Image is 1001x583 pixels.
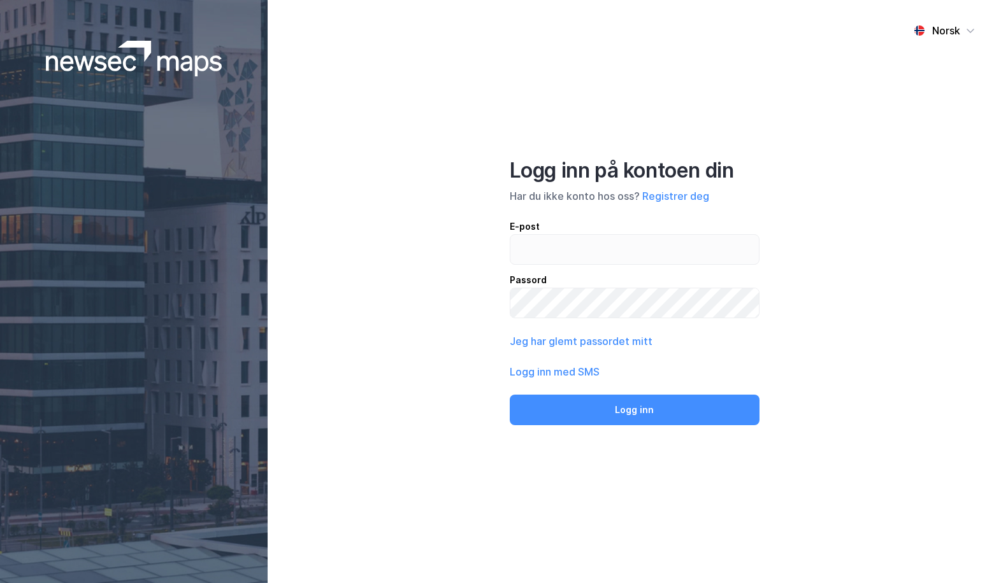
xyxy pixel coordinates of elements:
[510,395,760,425] button: Logg inn
[46,41,222,76] img: logoWhite.bf58a803f64e89776f2b079ca2356427.svg
[932,23,960,38] div: Norsk
[510,158,760,183] div: Logg inn på kontoen din
[510,364,600,379] button: Logg inn med SMS
[937,522,1001,583] iframe: Chat Widget
[510,334,652,349] button: Jeg har glemt passordet mitt
[510,219,760,234] div: E-post
[510,188,760,204] div: Har du ikke konto hos oss?
[642,188,709,204] button: Registrer deg
[510,272,760,288] div: Passord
